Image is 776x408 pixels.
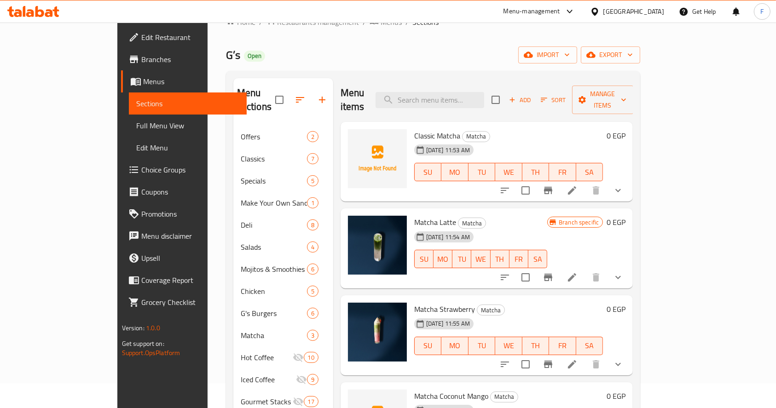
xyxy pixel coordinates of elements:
[495,163,522,181] button: WE
[241,153,307,164] span: Classics
[233,346,333,368] div: Hot Coffee10
[122,347,180,359] a: Support.OpsPlatform
[241,197,307,208] span: Make Your Own Sandwich
[405,17,409,28] li: /
[381,17,402,28] span: Menus
[580,339,600,352] span: SA
[532,253,544,266] span: SA
[241,374,296,385] div: Iced Coffee
[121,291,247,313] a: Grocery Checklist
[490,391,518,402] div: Matcha
[469,163,496,181] button: TU
[348,303,407,362] img: Matcha Strawberry
[607,353,629,375] button: show more
[129,137,247,159] a: Edit Menu
[233,126,333,148] div: Offers2
[499,339,519,352] span: WE
[526,339,546,352] span: TH
[304,396,319,407] div: items
[237,86,275,114] h2: Menu sections
[341,86,365,114] h2: Menu items
[307,153,319,164] div: items
[414,389,488,403] span: Matcha Coconut Mango
[122,322,145,334] span: Version:
[141,32,240,43] span: Edit Restaurant
[423,233,474,241] span: [DATE] 11:54 AM
[463,131,490,142] span: Matcha
[233,280,333,302] div: Chicken5
[348,216,407,275] img: Matcha Latte
[760,6,764,17] span: F
[418,339,438,352] span: SU
[526,49,570,61] span: import
[241,241,307,253] span: Salads
[469,337,496,355] button: TU
[136,98,240,109] span: Sections
[141,54,240,65] span: Branches
[141,186,240,197] span: Coupons
[491,391,518,402] span: Matcha
[121,269,247,291] a: Coverage Report
[579,88,626,111] span: Manage items
[549,163,576,181] button: FR
[129,92,247,115] a: Sections
[567,272,578,283] a: Edit menu item
[241,175,307,186] div: Specials
[311,89,333,111] button: Add section
[241,286,307,297] span: Chicken
[572,86,634,114] button: Manage items
[241,219,307,230] span: Deli
[241,131,307,142] span: Offers
[508,95,533,105] span: Add
[607,129,625,142] h6: 0 EGP
[244,52,265,60] span: Open
[516,268,535,287] span: Select to update
[307,375,318,384] span: 9
[518,46,577,63] button: import
[233,324,333,346] div: Matcha3
[307,243,318,252] span: 4
[146,322,160,334] span: 1.0.0
[456,253,468,266] span: TU
[445,339,465,352] span: MO
[241,352,293,363] span: Hot Coffee
[528,250,547,268] button: SA
[304,352,319,363] div: items
[585,353,607,375] button: delete
[414,163,441,181] button: SU
[296,374,307,385] svg: Inactive section
[141,230,240,241] span: Menu disclaimer
[510,250,528,268] button: FR
[241,330,307,341] span: Matcha
[307,331,318,340] span: 3
[434,250,452,268] button: MO
[537,353,559,375] button: Branch-specific-item
[121,70,247,92] a: Menus
[136,142,240,153] span: Edit Menu
[266,16,359,28] a: Restaurants management
[537,266,559,288] button: Branch-specific-item
[494,179,516,201] button: sort-choices
[293,396,304,407] svg: Inactive section
[121,26,247,48] a: Edit Restaurant
[363,17,366,28] li: /
[513,253,525,266] span: FR
[477,305,504,316] span: Matcha
[307,309,318,318] span: 6
[535,93,572,107] span: Sort items
[121,247,247,269] a: Upsell
[304,397,318,406] span: 17
[445,166,465,179] span: MO
[576,337,603,355] button: SA
[241,264,307,275] div: Mojitos & Smoothies
[241,396,293,407] span: Gourmet Stacks
[458,218,486,229] div: Matcha
[607,390,625,402] h6: 0 EGP
[307,131,319,142] div: items
[307,199,318,207] span: 1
